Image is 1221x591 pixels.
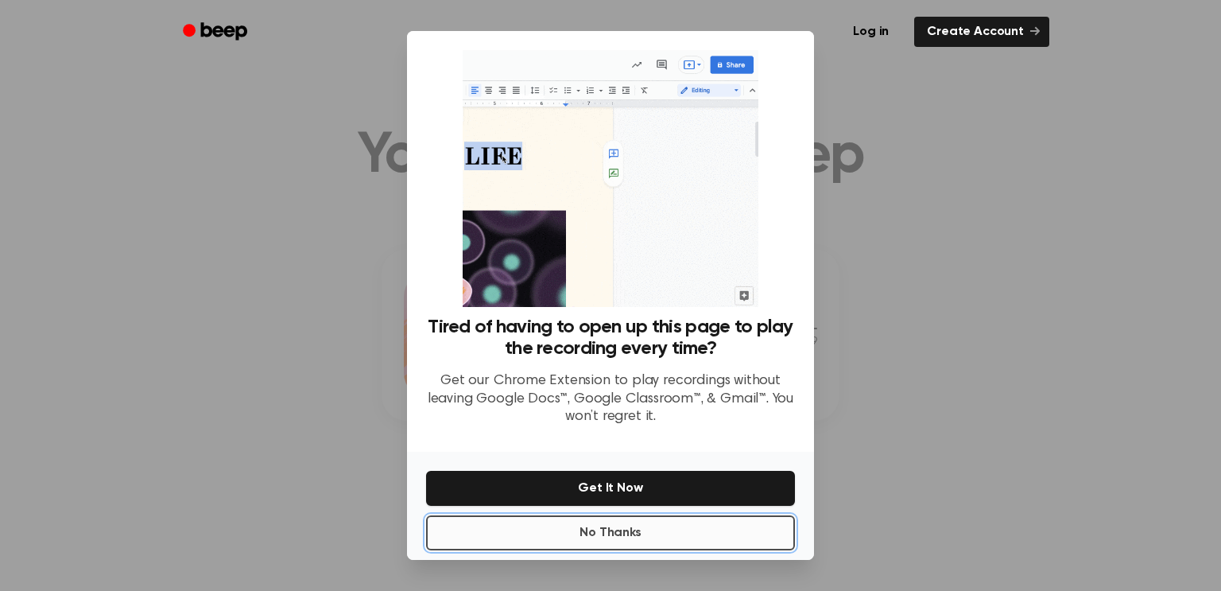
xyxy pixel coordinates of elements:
[426,317,795,360] h3: Tired of having to open up this page to play the recording every time?
[426,471,795,506] button: Get It Now
[914,17,1049,47] a: Create Account
[426,515,795,550] button: No Thanks
[837,14,905,50] a: Log in
[172,17,262,48] a: Beep
[426,372,795,426] p: Get our Chrome Extension to play recordings without leaving Google Docs™, Google Classroom™, & Gm...
[463,50,758,307] img: Beep extension in action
